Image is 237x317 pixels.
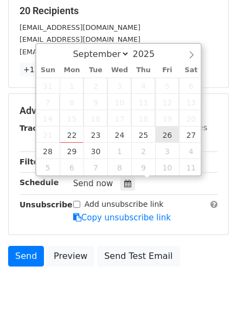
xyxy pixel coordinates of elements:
span: Tue [84,67,107,74]
span: September 1, 2025 [60,78,84,94]
span: September 13, 2025 [179,94,203,110]
a: +17 more [20,63,65,77]
span: October 8, 2025 [107,159,131,175]
span: September 25, 2025 [131,126,155,143]
span: September 14, 2025 [36,110,60,126]
small: [EMAIL_ADDRESS][DOMAIN_NAME] [20,23,140,31]
span: September 12, 2025 [155,94,179,110]
span: September 26, 2025 [155,126,179,143]
span: September 11, 2025 [131,94,155,110]
span: September 22, 2025 [60,126,84,143]
strong: Filters [20,157,47,166]
small: [EMAIL_ADDRESS][DOMAIN_NAME] [20,48,140,56]
span: October 3, 2025 [155,143,179,159]
span: September 8, 2025 [60,94,84,110]
span: August 31, 2025 [36,78,60,94]
span: Sat [179,67,203,74]
span: September 10, 2025 [107,94,131,110]
span: September 24, 2025 [107,126,131,143]
small: [EMAIL_ADDRESS][DOMAIN_NAME] [20,35,140,43]
span: October 5, 2025 [36,159,60,175]
a: Send [8,246,44,267]
strong: Unsubscribe [20,200,73,209]
h5: Advanced [20,105,217,117]
span: September 2, 2025 [84,78,107,94]
input: Year [130,49,169,59]
span: Thu [131,67,155,74]
a: Send Test Email [97,246,180,267]
h5: 20 Recipients [20,5,217,17]
strong: Tracking [20,124,56,132]
span: September 29, 2025 [60,143,84,159]
span: Sun [36,67,60,74]
span: September 28, 2025 [36,143,60,159]
span: September 30, 2025 [84,143,107,159]
label: Add unsubscribe link [85,199,164,210]
span: October 4, 2025 [179,143,203,159]
span: October 6, 2025 [60,159,84,175]
span: September 9, 2025 [84,94,107,110]
span: October 1, 2025 [107,143,131,159]
span: September 15, 2025 [60,110,84,126]
span: October 9, 2025 [131,159,155,175]
span: Fri [155,67,179,74]
span: October 10, 2025 [155,159,179,175]
span: October 2, 2025 [131,143,155,159]
span: Send now [73,179,113,188]
span: September 19, 2025 [155,110,179,126]
span: September 18, 2025 [131,110,155,126]
strong: Schedule [20,178,59,187]
a: Preview [47,246,94,267]
span: September 27, 2025 [179,126,203,143]
iframe: Chat Widget [183,265,237,317]
span: September 20, 2025 [179,110,203,126]
span: October 7, 2025 [84,159,107,175]
span: September 3, 2025 [107,78,131,94]
span: September 23, 2025 [84,126,107,143]
span: September 16, 2025 [84,110,107,126]
span: September 21, 2025 [36,126,60,143]
span: Mon [60,67,84,74]
span: September 4, 2025 [131,78,155,94]
span: September 17, 2025 [107,110,131,126]
span: October 11, 2025 [179,159,203,175]
span: September 5, 2025 [155,78,179,94]
a: Copy unsubscribe link [73,213,171,223]
span: September 7, 2025 [36,94,60,110]
span: Wed [107,67,131,74]
span: September 6, 2025 [179,78,203,94]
